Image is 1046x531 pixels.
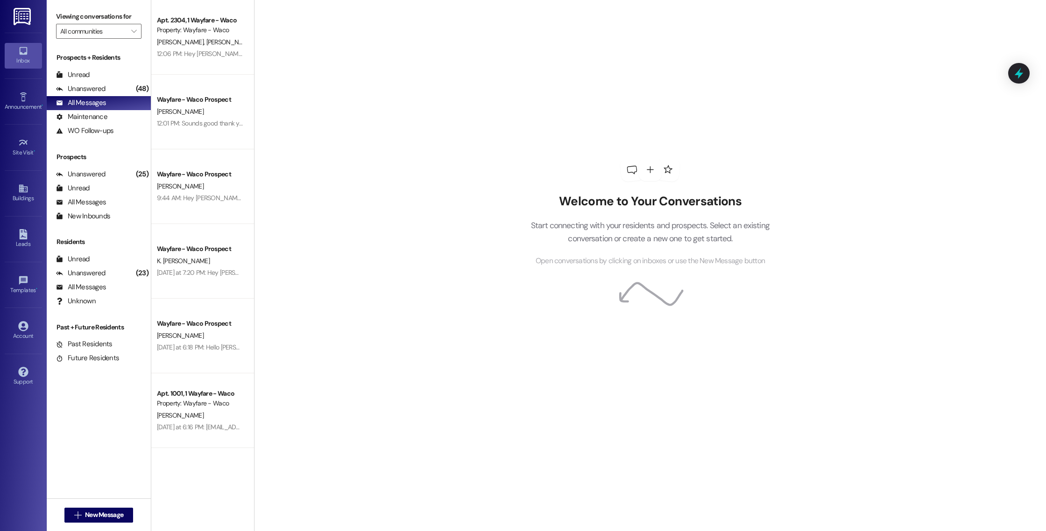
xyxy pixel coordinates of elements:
[157,182,204,190] span: [PERSON_NAME]
[157,107,204,116] span: [PERSON_NAME]
[157,194,671,202] div: 9:44 AM: Hey [PERSON_NAME], I hope this message finds you well. I wanted to check in with you aft...
[56,183,90,193] div: Unread
[47,152,151,162] div: Prospects
[157,15,243,25] div: Apt. 2304, 1 Wayfare - Waco
[5,226,42,252] a: Leads
[5,272,42,298] a: Templates •
[34,148,35,154] span: •
[5,181,42,206] a: Buildings
[157,343,760,351] div: [DATE] at 6:18 PM: Hello [PERSON_NAME], your lease agreement has been resent to you. This is a fr...
[157,25,243,35] div: Property: Wayfare - Waco
[157,257,210,265] span: K. [PERSON_NAME]
[56,9,141,24] label: Viewing conversations for
[157,331,204,340] span: [PERSON_NAME]
[56,268,106,278] div: Unanswered
[134,266,151,280] div: (23)
[56,169,106,179] div: Unanswered
[56,70,90,80] div: Unread
[56,197,106,207] div: All Messages
[134,167,151,182] div: (25)
[74,511,81,519] i: 
[56,282,106,292] div: All Messages
[157,38,206,46] span: [PERSON_NAME]
[134,82,151,96] div: (48)
[157,398,243,408] div: Property: Wayfare - Waco
[516,194,784,209] h2: Welcome to Your Conversations
[536,255,765,267] span: Open conversations by clicking on inboxes or use the New Message button
[157,95,243,105] div: Wayfare - Waco Prospect
[206,38,253,46] span: [PERSON_NAME]
[157,411,204,419] span: [PERSON_NAME]
[131,28,136,35] i: 
[157,319,243,328] div: Wayfare - Waco Prospect
[85,510,123,520] span: New Message
[5,364,42,389] a: Support
[5,43,42,68] a: Inbox
[14,8,33,25] img: ResiDesk Logo
[36,286,37,292] span: •
[47,322,151,332] div: Past + Future Residents
[157,389,243,398] div: Apt. 1001, 1 Wayfare - Waco
[47,53,151,63] div: Prospects + Residents
[56,126,113,136] div: WO Follow-ups
[5,318,42,343] a: Account
[56,254,90,264] div: Unread
[157,244,243,254] div: Wayfare - Waco Prospect
[56,353,119,363] div: Future Residents
[47,237,151,247] div: Residents
[56,339,113,349] div: Past Residents
[157,169,243,179] div: Wayfare - Waco Prospect
[60,24,127,39] input: All communities
[516,219,784,245] p: Start connecting with your residents and prospects. Select an existing conversation or create a n...
[56,84,106,94] div: Unanswered
[56,296,96,306] div: Unknown
[42,102,43,109] span: •
[56,211,110,221] div: New Inbounds
[56,112,107,122] div: Maintenance
[64,508,134,523] button: New Message
[157,423,303,431] div: [DATE] at 6:16 PM: [EMAIL_ADDRESS][DOMAIN_NAME]
[157,119,247,127] div: 12:01 PM: Sounds good thank you!
[56,98,106,108] div: All Messages
[5,135,42,160] a: Site Visit •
